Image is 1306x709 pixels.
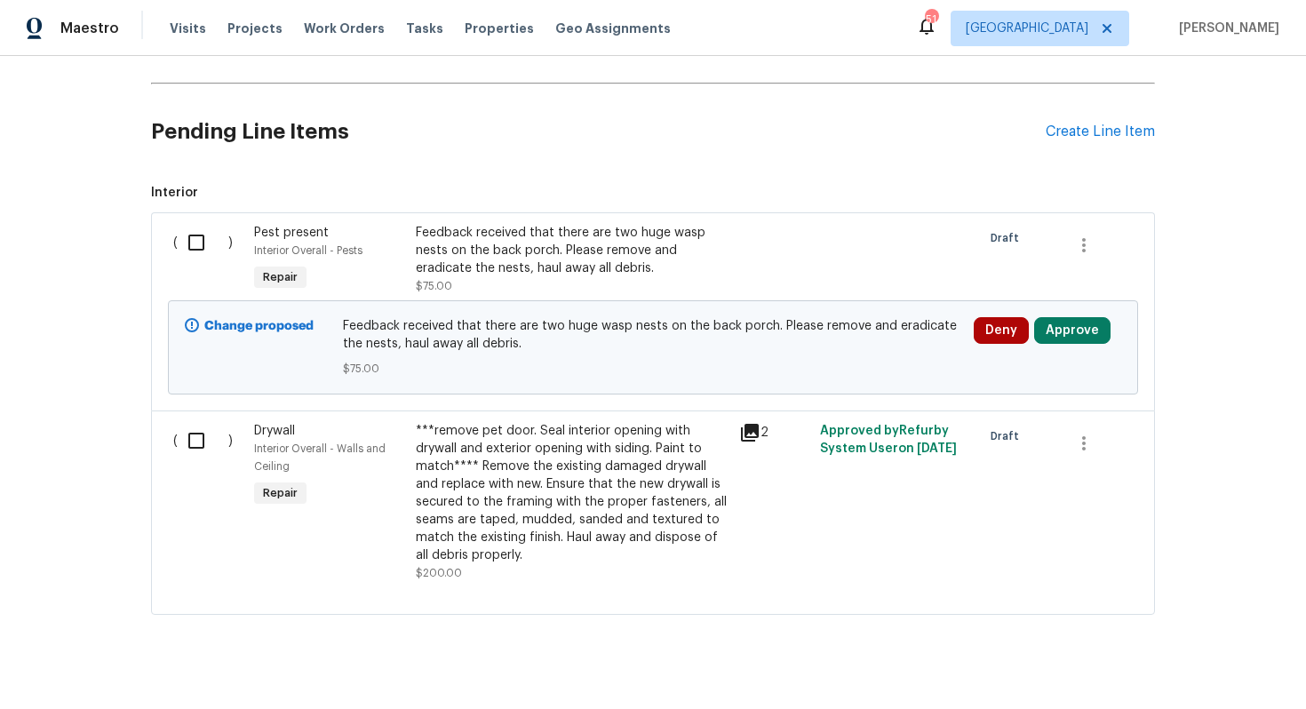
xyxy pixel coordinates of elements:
[254,245,362,256] span: Interior Overall - Pests
[974,317,1029,344] button: Deny
[227,20,283,37] span: Projects
[739,422,809,443] div: 2
[820,425,957,455] span: Approved by Refurby System User on
[416,422,729,564] div: ***remove pet door. Seal interior opening with drywall and exterior opening with siding. Paint to...
[1034,317,1111,344] button: Approve
[465,20,534,37] span: Properties
[170,20,206,37] span: Visits
[991,229,1026,247] span: Draft
[1046,123,1155,140] div: Create Line Item
[254,443,386,472] span: Interior Overall - Walls and Ceiling
[555,20,671,37] span: Geo Assignments
[60,20,119,37] span: Maestro
[917,442,957,455] span: [DATE]
[168,219,249,300] div: ( )
[256,484,305,502] span: Repair
[254,227,329,239] span: Pest present
[966,20,1088,37] span: [GEOGRAPHIC_DATA]
[925,11,937,28] div: 51
[304,20,385,37] span: Work Orders
[416,281,452,291] span: $75.00
[343,317,964,353] span: Feedback received that there are two huge wasp nests on the back porch. Please remove and eradica...
[204,320,314,332] b: Change proposed
[256,268,305,286] span: Repair
[168,417,249,587] div: ( )
[416,568,462,578] span: $200.00
[151,184,1155,202] span: Interior
[991,427,1026,445] span: Draft
[151,91,1046,173] h2: Pending Line Items
[254,425,295,437] span: Drywall
[343,360,964,378] span: $75.00
[416,224,729,277] div: Feedback received that there are two huge wasp nests on the back porch. Please remove and eradica...
[1172,20,1279,37] span: [PERSON_NAME]
[406,22,443,35] span: Tasks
